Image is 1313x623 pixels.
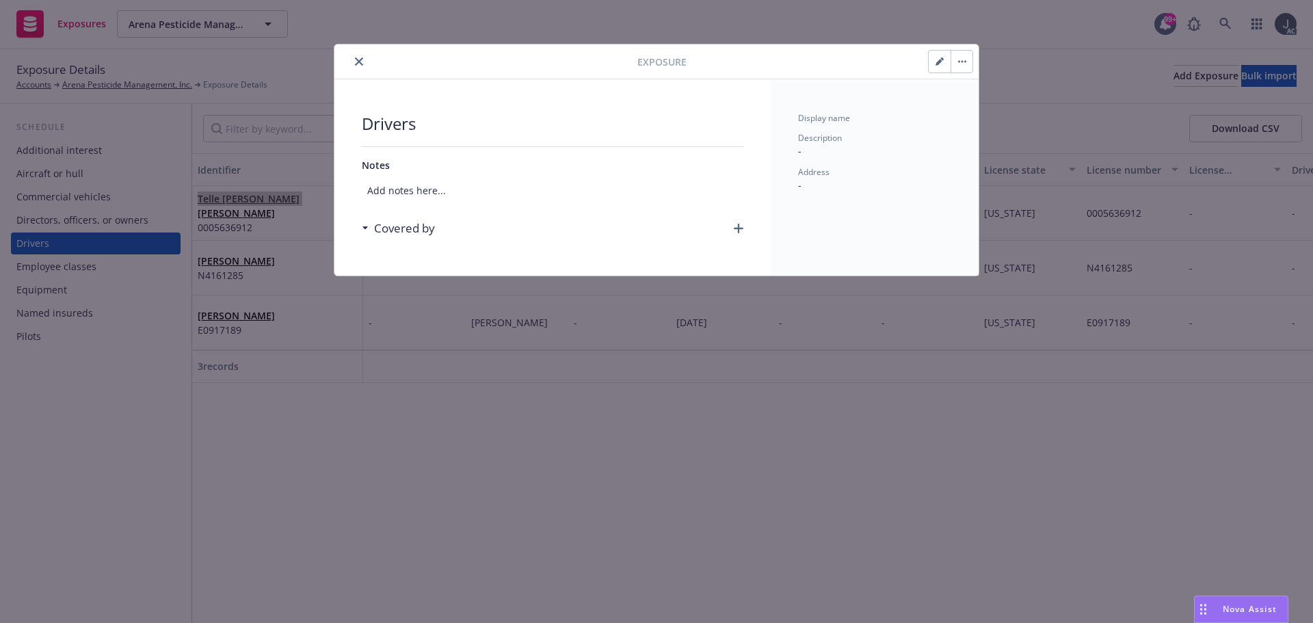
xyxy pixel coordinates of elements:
[798,144,801,157] span: -
[798,112,850,124] span: Display name
[374,220,435,237] h3: Covered by
[362,220,435,237] div: Covered by
[1194,596,1288,623] button: Nova Assist
[362,159,390,172] span: Notes
[637,55,687,69] span: Exposure
[798,178,801,191] span: -
[798,166,830,178] span: Address
[1195,596,1212,622] div: Drag to move
[362,112,743,135] span: Drivers
[362,178,743,203] span: Add notes here...
[1223,603,1277,615] span: Nova Assist
[798,132,842,144] span: Description
[351,53,367,70] button: close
